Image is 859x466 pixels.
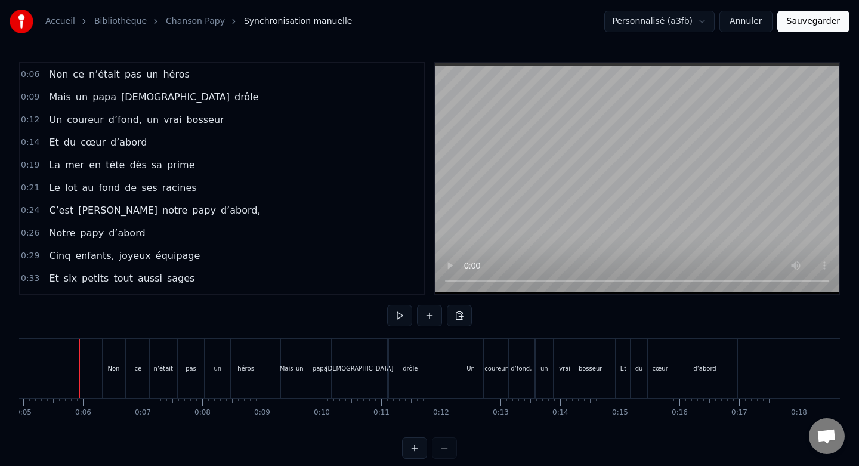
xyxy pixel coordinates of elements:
[185,113,225,126] span: bosseur
[809,418,845,454] div: Ouvrir le chat
[48,181,61,195] span: Le
[16,408,32,418] div: 0:05
[166,158,196,172] span: prime
[155,249,202,263] span: équipage
[146,113,160,126] span: un
[123,181,138,195] span: de
[21,227,39,239] span: 0:26
[162,67,190,81] span: héros
[88,158,102,172] span: en
[63,135,77,149] span: du
[186,364,196,373] div: pas
[48,67,69,81] span: Non
[21,69,39,81] span: 0:06
[672,408,688,418] div: 0:16
[48,113,63,126] span: Un
[731,408,747,418] div: 0:17
[254,408,270,418] div: 0:09
[244,16,353,27] span: Synchronisation manuelle
[161,203,189,217] span: notre
[63,271,78,285] span: six
[540,364,548,373] div: un
[120,90,231,104] span: [DEMOGRAPHIC_DATA]
[94,16,147,27] a: Bibliothèque
[48,203,75,217] span: C’est
[403,364,418,373] div: drôle
[64,181,79,195] span: lot
[79,135,107,149] span: cœur
[108,364,120,373] div: Non
[107,113,143,126] span: d’fond,
[91,90,118,104] span: papa
[493,408,509,418] div: 0:13
[72,67,85,81] span: ce
[693,364,716,373] div: d’abord
[237,364,254,373] div: héros
[74,249,115,263] span: enfants,
[161,181,198,195] span: racines
[559,364,570,373] div: vrai
[75,90,89,104] span: un
[21,91,39,103] span: 0:09
[280,364,293,373] div: Mais
[79,226,106,240] span: papy
[48,226,76,240] span: Notre
[109,135,148,149] span: d’abord
[128,158,147,172] span: dès
[214,364,221,373] div: un
[112,271,134,285] span: tout
[118,249,152,263] span: joyeux
[135,408,151,418] div: 0:07
[166,271,196,285] span: sages
[66,113,105,126] span: coureur
[620,364,626,373] div: Et
[134,364,141,373] div: ce
[612,408,628,418] div: 0:15
[296,364,304,373] div: un
[64,158,85,172] span: mer
[45,16,352,27] nav: breadcrumb
[433,408,449,418] div: 0:12
[137,271,163,285] span: aussi
[150,158,163,172] span: sa
[154,364,173,373] div: n’était
[466,364,475,373] div: Un
[552,408,568,418] div: 0:14
[140,181,159,195] span: ses
[81,271,110,285] span: petits
[194,408,211,418] div: 0:08
[145,67,159,81] span: un
[48,90,72,104] span: Mais
[791,408,807,418] div: 0:18
[220,203,262,217] span: d’abord,
[579,364,602,373] div: bosseur
[45,16,75,27] a: Accueil
[777,11,849,32] button: Sauvegarder
[21,205,39,217] span: 0:24
[635,364,643,373] div: du
[48,135,60,149] span: Et
[21,182,39,194] span: 0:21
[107,226,146,240] span: d’abord
[21,250,39,262] span: 0:29
[21,273,39,285] span: 0:33
[21,114,39,126] span: 0:12
[314,408,330,418] div: 0:10
[162,113,183,126] span: vrai
[511,364,532,373] div: d’fond,
[88,67,121,81] span: n’était
[313,364,327,373] div: papa
[233,90,259,104] span: drôle
[77,203,159,217] span: [PERSON_NAME]
[191,203,217,217] span: papy
[21,159,39,171] span: 0:19
[48,249,72,263] span: Cinq
[81,181,95,195] span: au
[10,10,33,33] img: youka
[166,16,225,27] a: Chanson Papy
[104,158,126,172] span: tête
[484,364,507,373] div: coureur
[48,271,60,285] span: Et
[719,11,772,32] button: Annuler
[123,67,143,81] span: pas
